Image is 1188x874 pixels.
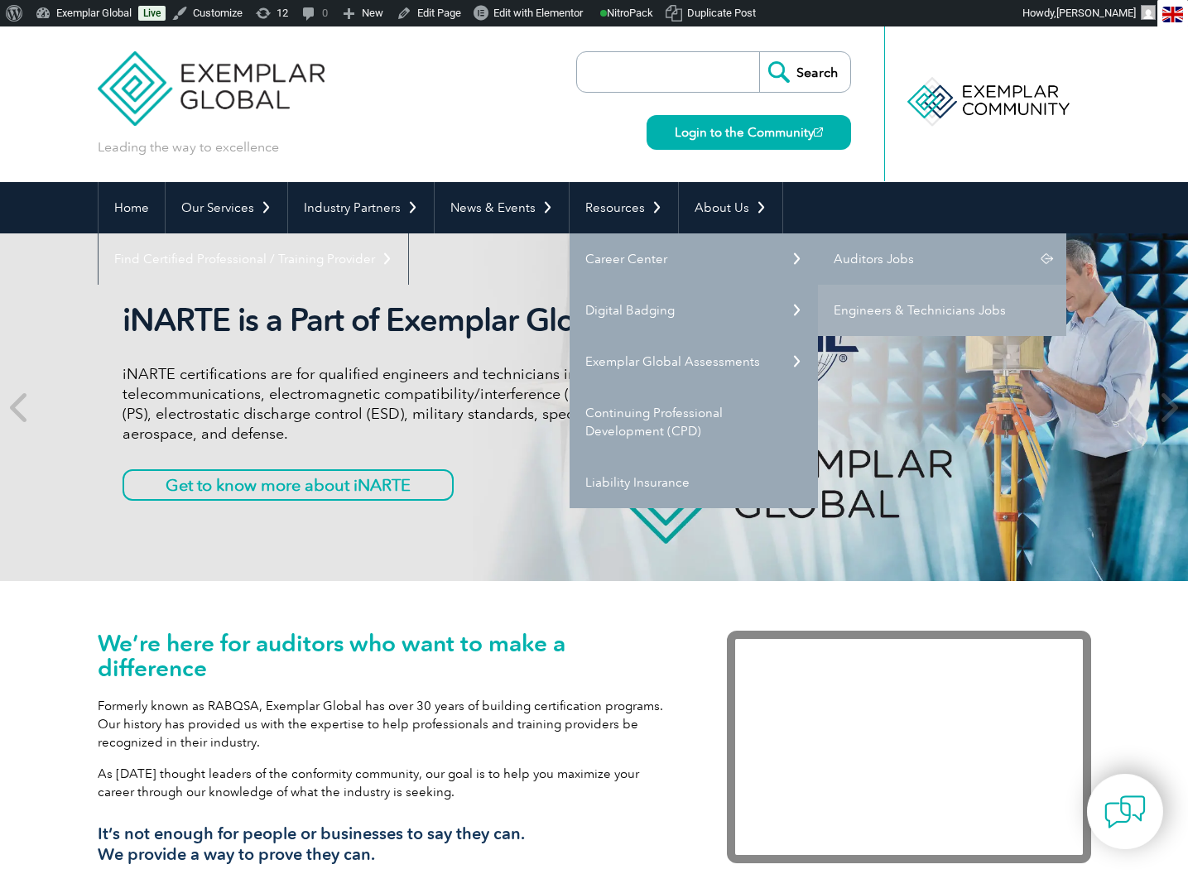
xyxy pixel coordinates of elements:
h1: We’re here for auditors who want to make a difference [98,631,677,680]
a: Live [138,6,166,21]
iframe: Exemplar Global: Working together to make a difference [727,631,1091,863]
a: Continuing Professional Development (CPD) [570,387,818,457]
a: Digital Badging [570,285,818,336]
span: Edit with Elementor [493,7,583,19]
a: Login to the Community [647,115,851,150]
img: open_square.png [814,127,823,137]
span: [PERSON_NAME] [1056,7,1136,19]
a: Liability Insurance [570,457,818,508]
a: Get to know more about iNARTE [123,469,454,501]
a: Auditors Jobs [818,233,1066,285]
a: Industry Partners [288,182,434,233]
a: Find Certified Professional / Training Provider [99,233,408,285]
p: Formerly known as RABQSA, Exemplar Global has over 30 years of building certification programs. O... [98,697,677,752]
a: Home [99,182,165,233]
a: News & Events [435,182,569,233]
img: Exemplar Global [98,26,325,126]
a: Our Services [166,182,287,233]
p: Leading the way to excellence [98,138,279,156]
h3: It’s not enough for people or businesses to say they can. We provide a way to prove they can. [98,824,677,865]
a: About Us [679,182,782,233]
p: iNARTE certifications are for qualified engineers and technicians in the fields of telecommunicat... [123,364,743,444]
a: Resources [570,182,678,233]
a: Exemplar Global Assessments [570,336,818,387]
a: Career Center [570,233,818,285]
input: Search [759,52,850,92]
p: As [DATE] thought leaders of the conformity community, our goal is to help you maximize your care... [98,765,677,801]
img: en [1162,7,1183,22]
a: Engineers & Technicians Jobs [818,285,1066,336]
img: contact-chat.png [1104,791,1146,833]
h2: iNARTE is a Part of Exemplar Global [123,301,743,339]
